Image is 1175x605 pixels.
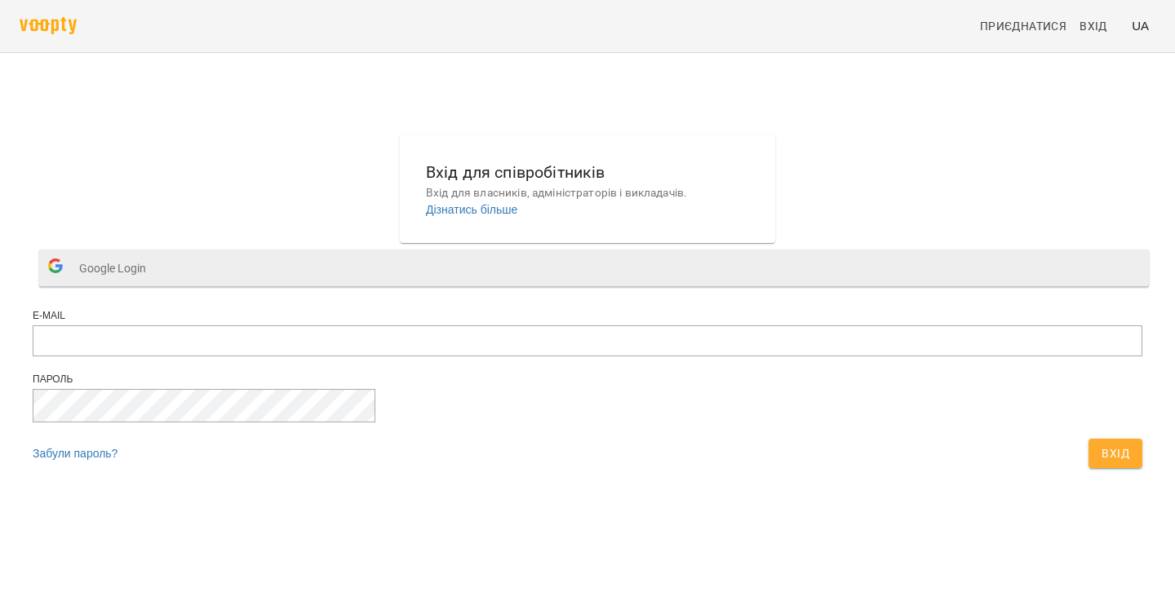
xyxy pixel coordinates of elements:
[33,447,117,460] a: Забули пароль?
[1125,11,1155,41] button: UA
[1132,17,1149,34] span: UA
[1073,11,1125,41] a: Вхід
[426,185,749,201] p: Вхід для власників, адміністраторів і викладачів.
[1089,439,1142,468] button: Вхід
[1080,16,1107,36] span: Вхід
[39,250,1149,286] button: Google Login
[33,373,1142,386] div: Пароль
[973,11,1073,41] a: Приєднатися
[980,16,1066,36] span: Приєднатися
[33,309,1142,323] div: E-mail
[20,17,77,34] img: voopty.png
[1102,444,1129,463] span: Вхід
[426,160,749,185] h6: Вхід для співробітників
[426,203,517,216] a: Дізнатись більше
[79,252,154,285] span: Google Login
[413,147,762,231] button: Вхід для співробітниківВхід для власників, адміністраторів і викладачів.Дізнатись більше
